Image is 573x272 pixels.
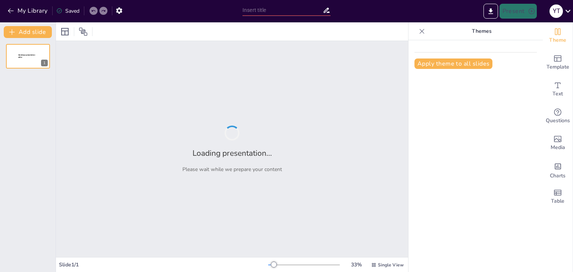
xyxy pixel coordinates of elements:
div: 1 [6,44,50,69]
span: Position [79,27,88,36]
span: Questions [546,117,570,125]
p: Please wait while we prepare your content [182,166,282,173]
div: 33 % [347,261,365,268]
div: Add text boxes [543,76,573,103]
span: Sendsteps presentation editor [18,54,35,58]
button: Apply theme to all slides [414,58,492,69]
button: Y T [549,4,563,19]
div: Get real-time input from your audience [543,103,573,130]
span: Charts [550,172,566,180]
div: Add ready made slides [543,49,573,76]
div: Y T [549,4,563,18]
button: My Library [6,5,51,17]
p: Themes [428,22,535,40]
div: Slide 1 / 1 [59,261,268,268]
div: Change the overall theme [543,22,573,49]
span: Single View [378,262,404,268]
div: Add charts and graphs [543,156,573,183]
span: Text [552,90,563,98]
span: Media [551,143,565,152]
button: Export to PowerPoint [483,4,498,19]
div: Add images, graphics, shapes or video [543,130,573,156]
h2: Loading presentation... [192,148,272,158]
div: Add a table [543,183,573,210]
button: Present [500,4,537,19]
div: Saved [56,7,79,15]
span: Template [547,63,569,71]
input: Insert title [242,5,323,16]
span: Theme [549,36,566,44]
div: 1 [41,60,48,66]
button: Add slide [4,26,52,38]
div: Layout [59,26,71,38]
span: Table [551,197,564,205]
